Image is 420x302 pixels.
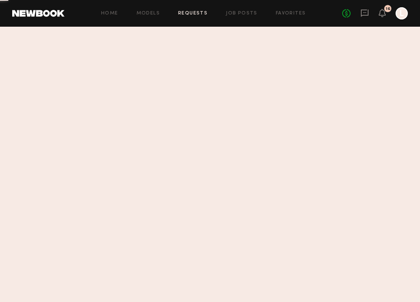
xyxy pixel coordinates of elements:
a: Requests [178,11,208,16]
a: L [396,7,408,19]
a: Home [101,11,118,16]
a: Favorites [276,11,306,16]
div: 16 [386,7,390,11]
a: Models [137,11,160,16]
a: Job Posts [226,11,257,16]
